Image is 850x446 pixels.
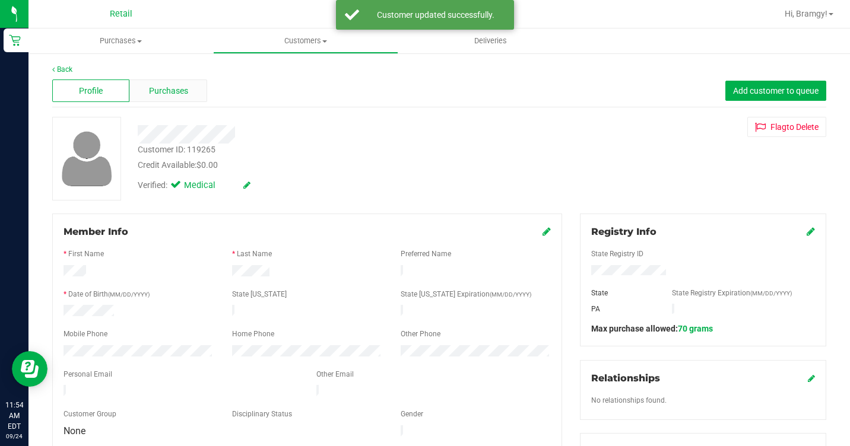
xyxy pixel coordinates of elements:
button: Add customer to queue [725,81,826,101]
label: Home Phone [232,329,274,339]
span: Relationships [591,372,660,384]
div: State [582,288,663,298]
span: Registry Info [591,226,656,237]
label: Customer Group [64,409,116,419]
span: Hi, Bramgy! [785,9,827,18]
span: Add customer to queue [733,86,819,95]
span: Purchases [149,85,188,97]
span: Customers [214,36,397,46]
div: Customer ID: 119265 [138,144,215,156]
label: First Name [68,249,104,259]
label: State Registry ID [591,249,643,259]
label: Disciplinary Status [232,409,292,419]
inline-svg: Retail [9,34,21,46]
span: None [64,425,85,437]
label: Date of Birth [68,289,150,300]
label: Preferred Name [401,249,451,259]
span: Member Info [64,226,128,237]
a: Customers [213,28,398,53]
span: Retail [110,9,132,19]
label: Personal Email [64,369,112,380]
span: $0.00 [196,160,218,170]
label: State Registry Expiration [672,288,792,298]
label: State [US_STATE] [232,289,287,300]
span: Medical [184,179,231,192]
span: (MM/DD/YYYY) [490,291,531,298]
span: Purchases [28,36,213,46]
div: Customer updated successfully. [366,9,505,21]
span: Deliveries [458,36,523,46]
a: Purchases [28,28,213,53]
span: 70 grams [678,324,713,333]
div: Verified: [138,179,250,192]
a: Deliveries [398,28,583,53]
label: Other Email [316,369,354,380]
a: Back [52,65,72,74]
label: Other Phone [401,329,440,339]
span: Max purchase allowed: [591,324,713,333]
span: (MM/DD/YYYY) [108,291,150,298]
img: user-icon.png [56,128,118,189]
button: Flagto Delete [747,117,826,137]
p: 11:54 AM EDT [5,400,23,432]
span: (MM/DD/YYYY) [750,290,792,297]
label: Gender [401,409,423,419]
span: Profile [79,85,103,97]
label: No relationships found. [591,395,667,406]
div: Credit Available: [138,159,516,171]
iframe: Resource center [12,351,47,387]
label: State [US_STATE] Expiration [401,289,531,300]
label: Last Name [237,249,272,259]
p: 09/24 [5,432,23,441]
div: PA [582,304,663,314]
label: Mobile Phone [64,329,107,339]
